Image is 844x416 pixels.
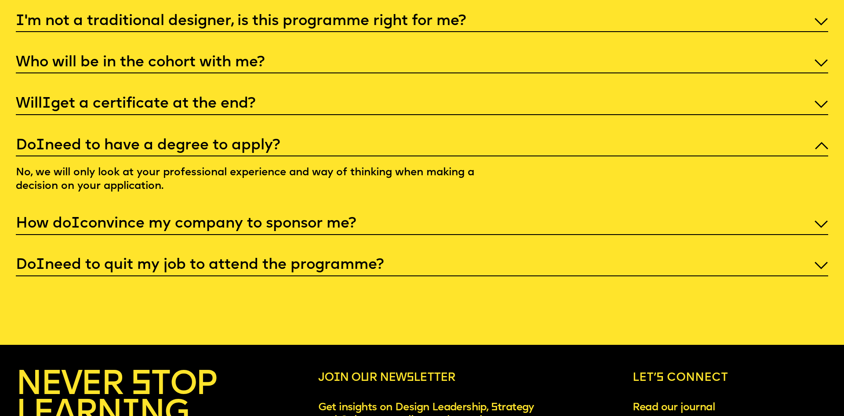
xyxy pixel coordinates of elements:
p: Who will be in the cohort with me? [16,53,828,72]
p: How do convince my company to sponsor me? [16,214,828,234]
p: Jo n o r newsletter [318,372,566,402]
span: I [36,258,45,272]
span: I [71,217,80,231]
span: I [16,14,25,29]
p: 'm not a traditional designer, is this programme right for me? [16,12,828,31]
p: Do need to quit my job to attend the programme? [16,256,828,275]
span: i [334,372,340,384]
p: Let’s connect [633,372,828,402]
p: Will get a certificate at the end? [16,94,828,114]
span: I [36,138,45,153]
p: No, we will only look at your professional experience and way of thinking when making a decision ... [16,156,488,193]
span: I [42,97,51,111]
span: u [360,372,369,384]
a: Read our journal [633,402,828,414]
p: Do need to have a degree to apply? [16,136,828,156]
